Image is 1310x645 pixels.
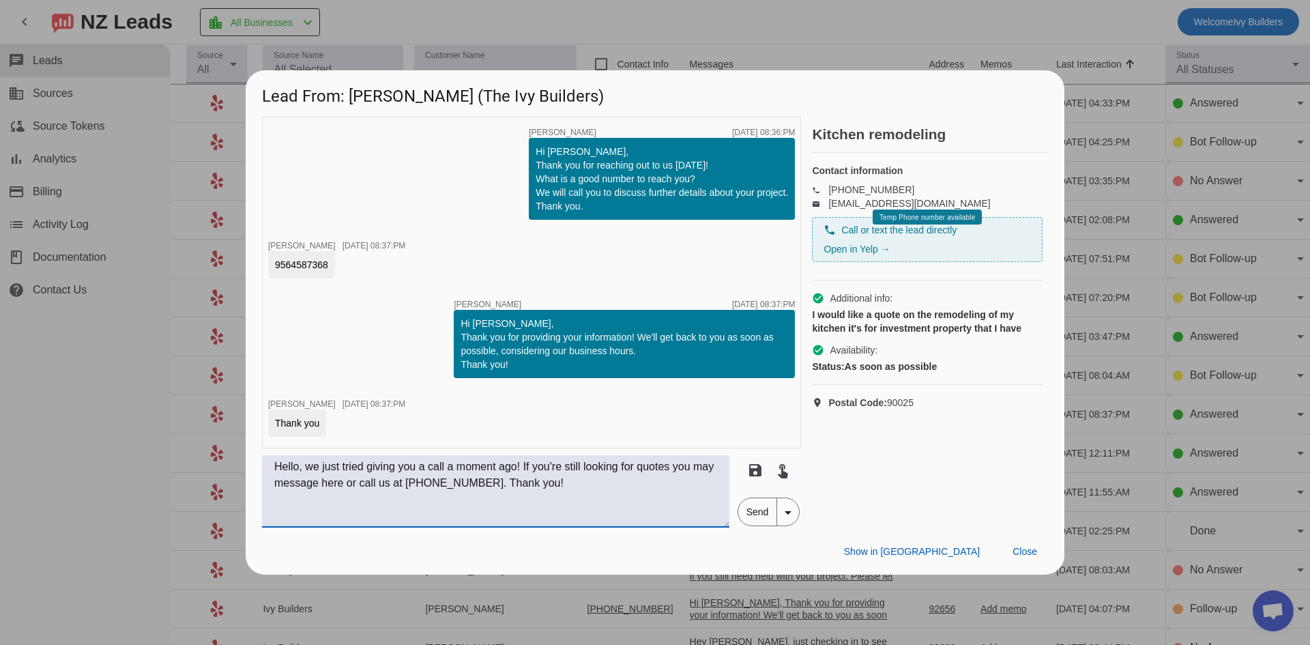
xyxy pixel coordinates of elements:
div: [DATE] 08:37:PM [343,242,405,250]
mat-icon: phone [824,224,836,236]
span: Additional info: [830,291,892,305]
mat-icon: phone [812,186,828,193]
span: 90025 [828,396,914,410]
mat-icon: check_circle [812,344,824,356]
strong: Status: [812,361,844,372]
div: As soon as possible [812,360,1043,373]
div: [DATE] 08:36:PM [732,128,795,137]
span: [PERSON_NAME] [454,300,521,309]
div: [DATE] 08:37:PM [732,300,795,309]
button: Show in [GEOGRAPHIC_DATA] [833,539,991,564]
a: [EMAIL_ADDRESS][DOMAIN_NAME] [828,198,990,209]
span: [PERSON_NAME] [268,399,336,409]
mat-icon: save [747,462,763,478]
h4: Contact information [812,164,1043,177]
div: Hi [PERSON_NAME], Thank you for reaching out to us [DATE]! What is a good number to reach you? We... [536,145,788,213]
button: Close [1002,539,1048,564]
span: [PERSON_NAME] [529,128,596,137]
h1: Lead From: [PERSON_NAME] (The Ivy Builders) [246,70,1064,116]
span: Temp Phone number available [879,214,975,221]
span: Show in [GEOGRAPHIC_DATA] [844,546,980,557]
span: Send [738,498,777,526]
div: [DATE] 08:37:PM [343,400,405,408]
h2: Kitchen remodeling [812,128,1048,141]
mat-icon: arrow_drop_down [780,504,796,521]
mat-icon: location_on [812,397,828,408]
span: Availability: [830,343,877,357]
a: [PHONE_NUMBER] [828,184,914,195]
div: 9564587368 [275,258,328,272]
mat-icon: check_circle [812,292,824,304]
mat-icon: email [812,200,828,207]
span: [PERSON_NAME] [268,241,336,250]
span: Close [1013,546,1037,557]
div: I would like a quote on the remodeling of my kitchen it's for investment property that I have [812,308,1043,335]
strong: Postal Code: [828,397,887,408]
mat-icon: touch_app [774,462,791,478]
div: Hi [PERSON_NAME], Thank you for providing your information! We'll get back to you as soon as poss... [461,317,788,371]
a: Open in Yelp → [824,244,890,255]
div: Thank you [275,416,319,430]
span: Call or text the lead directly [841,223,957,237]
